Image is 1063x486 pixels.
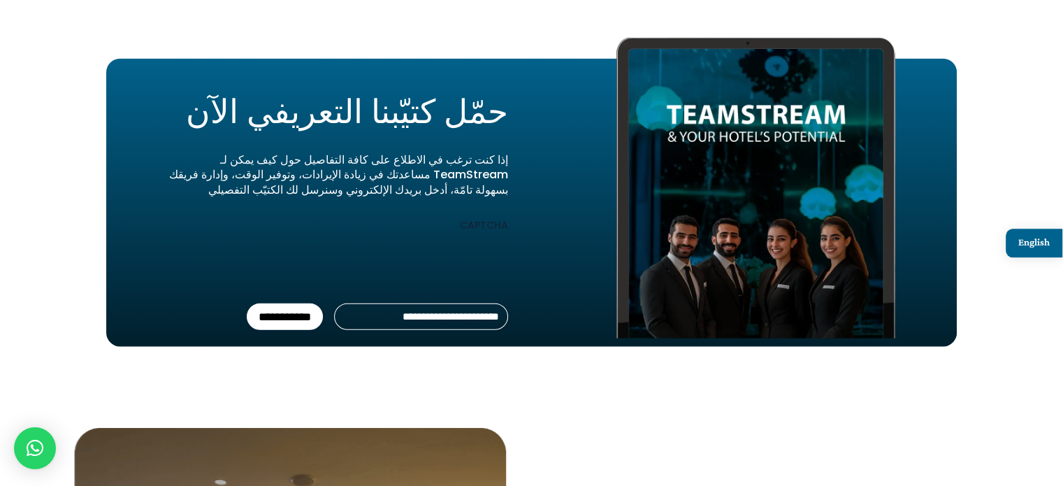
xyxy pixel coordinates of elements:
[149,218,508,232] label: CAPTCHA
[1006,229,1062,257] a: English
[296,238,508,292] iframe: reCAPTCHA
[149,92,508,138] h2: حمّل كتيّبنا التعريفي الآن
[149,152,508,198] div: إذا كنت ترغب في الاطلاع على كافة التفاصيل حول كيف يمكن لـ TeamStream مساعدتك في زيادة الإيرادات، ...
